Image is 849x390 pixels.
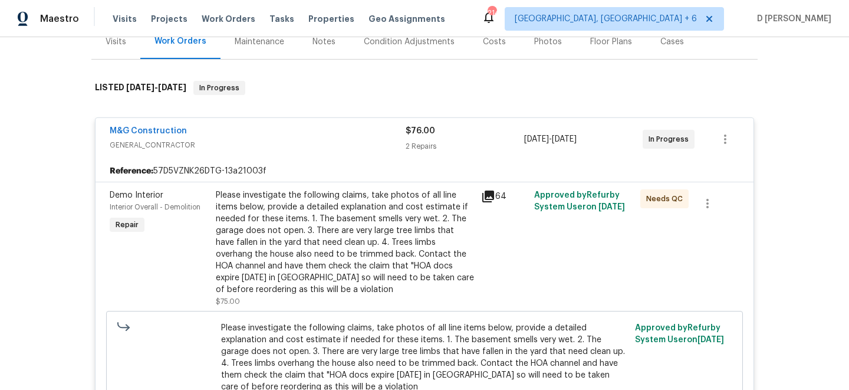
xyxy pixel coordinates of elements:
span: Visits [113,13,137,25]
div: Floor Plans [590,36,632,48]
h6: LISTED [95,81,186,95]
span: GENERAL_CONTRACTOR [110,139,406,151]
span: $75.00 [216,298,240,305]
span: [DATE] [524,135,549,143]
span: D [PERSON_NAME] [752,13,831,25]
div: 2 Repairs [406,140,524,152]
span: [DATE] [552,135,577,143]
span: [DATE] [598,203,625,211]
div: Photos [534,36,562,48]
span: Interior Overall - Demolition [110,204,200,211]
span: - [126,83,186,91]
div: Condition Adjustments [364,36,455,48]
div: 214 [488,7,496,19]
div: Work Orders [154,35,206,47]
span: In Progress [195,82,244,94]
div: Costs [483,36,506,48]
span: Properties [308,13,354,25]
div: Please investigate the following claims, take photos of all line items below, provide a detailed ... [216,189,474,296]
span: - [524,133,577,145]
div: Notes [312,36,335,48]
a: M&G Construction [110,127,187,135]
span: $76.00 [406,127,435,135]
b: Reference: [110,165,153,177]
span: Approved by Refurby System User on [635,324,724,344]
div: 57D5VZNK26DTG-13a21003f [96,160,753,182]
span: Repair [111,219,143,231]
span: [DATE] [697,336,724,344]
span: Geo Assignments [368,13,445,25]
span: Needs QC [646,193,687,205]
span: Tasks [269,15,294,23]
span: In Progress [649,133,693,145]
span: [DATE] [126,83,154,91]
div: Maintenance [235,36,284,48]
span: [GEOGRAPHIC_DATA], [GEOGRAPHIC_DATA] + 6 [515,13,697,25]
span: Projects [151,13,187,25]
span: Demo Interior [110,191,163,199]
span: Work Orders [202,13,255,25]
div: Cases [660,36,684,48]
span: Approved by Refurby System User on [534,191,625,211]
div: 64 [481,189,527,204]
span: Maestro [40,13,79,25]
div: Visits [106,36,126,48]
div: LISTED [DATE]-[DATE]In Progress [91,69,758,107]
span: [DATE] [158,83,186,91]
